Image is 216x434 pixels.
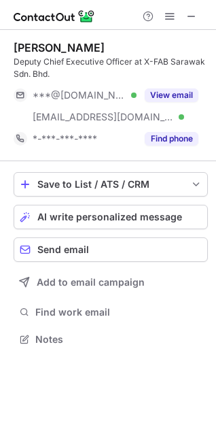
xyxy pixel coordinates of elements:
[35,333,202,346] span: Notes
[14,237,208,262] button: Send email
[37,212,182,222] span: AI write personalized message
[14,172,208,197] button: save-profile-one-click
[14,205,208,229] button: AI write personalized message
[33,111,174,123] span: [EMAIL_ADDRESS][DOMAIN_NAME]
[37,179,184,190] div: Save to List / ATS / CRM
[14,330,208,349] button: Notes
[37,244,89,255] span: Send email
[33,89,126,101] span: ***@[DOMAIN_NAME]
[145,132,198,146] button: Reveal Button
[14,303,208,322] button: Find work email
[14,8,95,24] img: ContactOut v5.3.10
[35,306,202,318] span: Find work email
[14,270,208,295] button: Add to email campaign
[14,56,208,80] div: Deputy Chief Executive Officer at X-FAB Sarawak Sdn. Bhd.
[37,277,145,288] span: Add to email campaign
[14,41,105,54] div: [PERSON_NAME]
[145,88,198,102] button: Reveal Button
